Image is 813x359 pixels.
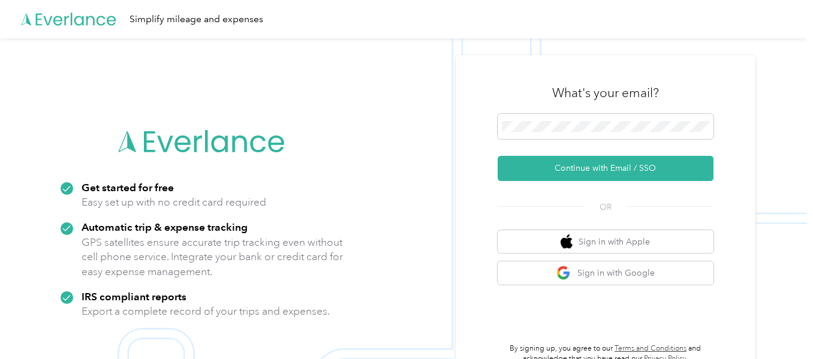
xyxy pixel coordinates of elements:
button: google logoSign in with Google [498,261,713,285]
button: Continue with Email / SSO [498,156,713,181]
p: Export a complete record of your trips and expenses. [82,304,330,319]
p: GPS satellites ensure accurate trip tracking even without cell phone service. Integrate your bank... [82,235,344,279]
button: apple logoSign in with Apple [498,230,713,254]
img: google logo [556,266,571,280]
div: Simplify mileage and expenses [130,12,263,27]
a: Terms and Conditions [615,344,686,353]
strong: Get started for free [82,181,174,194]
img: apple logo [561,234,573,249]
strong: IRS compliant reports [82,290,186,303]
p: Easy set up with no credit card required [82,195,266,210]
h3: What's your email? [552,85,659,101]
span: OR [585,201,627,213]
strong: Automatic trip & expense tracking [82,221,248,233]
